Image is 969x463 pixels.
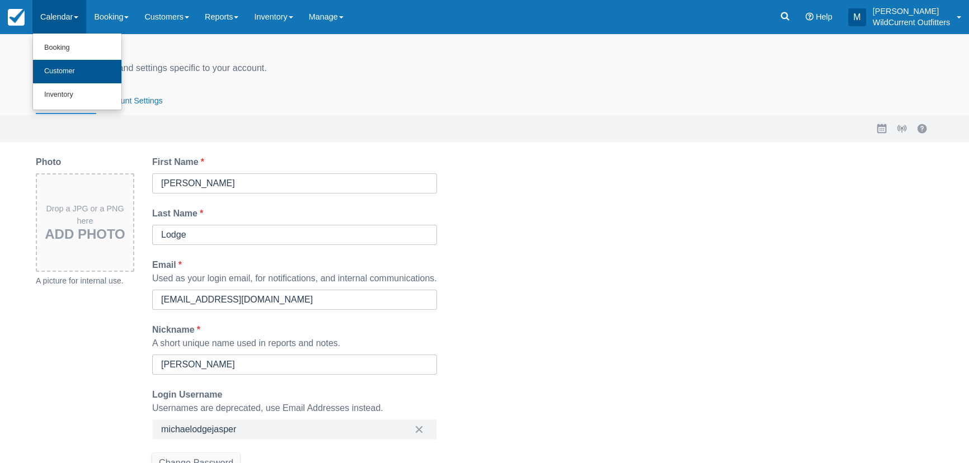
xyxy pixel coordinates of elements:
[8,9,25,26] img: checkfront-main-nav-mini-logo.png
[36,274,134,287] div: A picture for internal use.
[36,155,65,169] label: Photo
[33,60,121,83] a: Customer
[816,12,832,21] span: Help
[32,34,122,110] ul: Calendar
[152,273,437,283] span: Used as your login email, for notifications, and internal communications.
[848,8,866,26] div: M
[152,258,186,272] label: Email
[96,88,170,114] button: Account Settings
[41,227,129,242] h3: Add Photo
[152,155,209,169] label: First Name
[873,6,950,17] p: [PERSON_NAME]
[806,13,813,21] i: Help
[152,323,205,337] label: Nickname
[873,17,950,28] p: WildCurrent Outfitters
[152,401,437,415] div: Usernames are deprecated, use Email Addresses instead.
[33,83,121,107] a: Inventory
[152,337,437,350] div: A short unique name used in reports and notes.
[33,36,121,60] a: Booking
[37,203,133,242] div: Drop a JPG or a PNG here
[36,40,933,59] div: Profile
[152,388,227,401] label: Login Username
[36,62,933,75] div: Manage your profile and settings specific to your account.
[152,207,208,220] label: Last Name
